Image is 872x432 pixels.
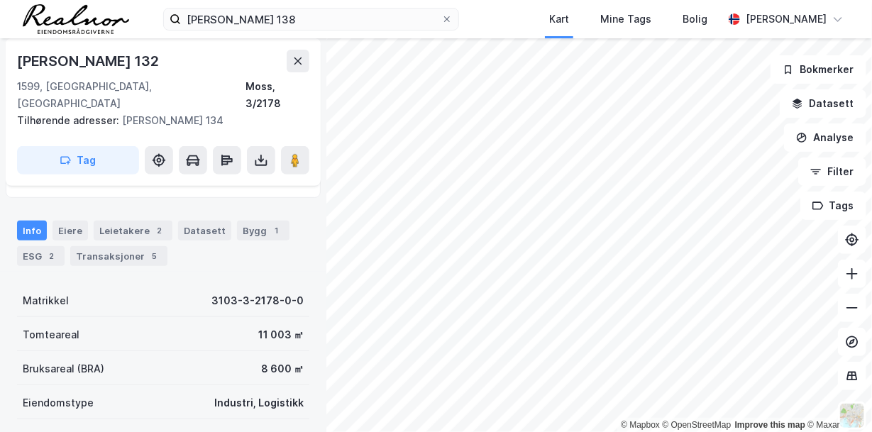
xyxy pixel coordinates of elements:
[270,223,284,238] div: 1
[683,11,707,28] div: Bolig
[45,249,59,263] div: 2
[214,394,304,411] div: Industri, Logistikk
[23,292,69,309] div: Matrikkel
[23,394,94,411] div: Eiendomstype
[258,326,304,343] div: 11 003 ㎡
[784,123,866,152] button: Analyse
[663,420,732,430] a: OpenStreetMap
[771,55,866,84] button: Bokmerker
[801,364,872,432] iframe: Chat Widget
[798,157,866,186] button: Filter
[621,420,660,430] a: Mapbox
[211,292,304,309] div: 3103-3-2178-0-0
[780,89,866,118] button: Datasett
[600,11,651,28] div: Mine Tags
[549,11,569,28] div: Kart
[800,192,866,220] button: Tags
[245,78,309,112] div: Moss, 3/2178
[17,146,139,175] button: Tag
[735,420,805,430] a: Improve this map
[17,112,298,129] div: [PERSON_NAME] 134
[181,9,441,30] input: Søk på adresse, matrikkel, gårdeiere, leietakere eller personer
[153,223,167,238] div: 2
[178,221,231,240] div: Datasett
[17,50,162,72] div: [PERSON_NAME] 132
[17,114,122,126] span: Tilhørende adresser:
[237,221,289,240] div: Bygg
[94,221,172,240] div: Leietakere
[23,4,129,34] img: realnor-logo.934646d98de889bb5806.png
[148,249,162,263] div: 5
[17,221,47,240] div: Info
[17,246,65,266] div: ESG
[23,326,79,343] div: Tomteareal
[746,11,827,28] div: [PERSON_NAME]
[53,221,88,240] div: Eiere
[17,78,245,112] div: 1599, [GEOGRAPHIC_DATA], [GEOGRAPHIC_DATA]
[801,364,872,432] div: Kontrollprogram for chat
[70,246,167,266] div: Transaksjoner
[261,360,304,377] div: 8 600 ㎡
[23,360,104,377] div: Bruksareal (BRA)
